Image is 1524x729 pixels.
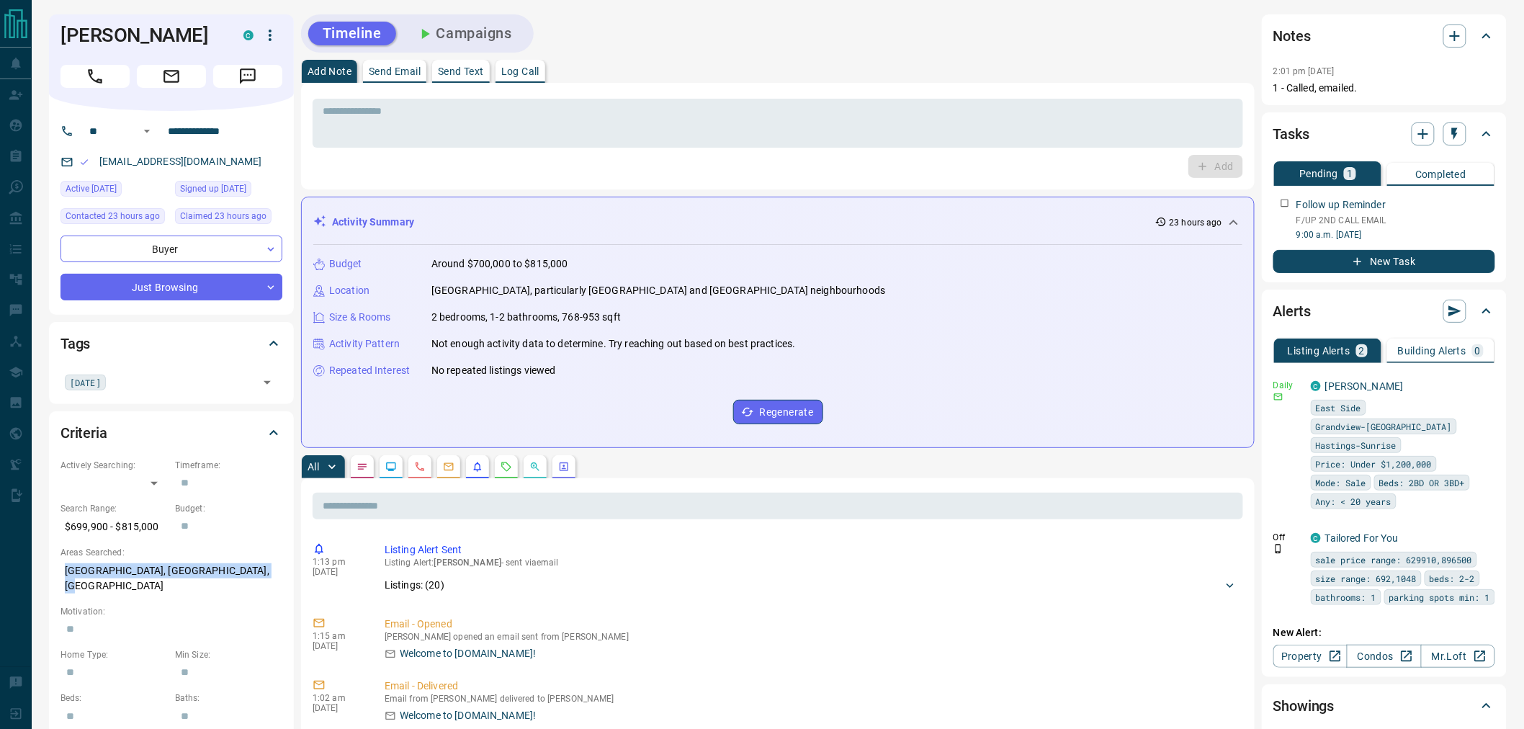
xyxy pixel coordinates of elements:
h1: [PERSON_NAME] [60,24,222,47]
p: Listing Alert : - sent via email [385,558,1237,568]
h2: Tags [60,332,90,355]
p: Min Size: [175,648,282,661]
span: size range: 692,1048 [1316,571,1417,586]
p: 2 bedrooms, 1-2 bathrooms, 768-953 sqft [431,310,621,325]
svg: Email Valid [79,157,89,167]
svg: Notes [357,461,368,473]
div: Showings [1273,689,1495,723]
span: bathrooms: 1 [1316,590,1376,604]
div: Sun Oct 12 2025 [60,181,168,201]
button: New Task [1273,250,1495,273]
div: Criteria [60,416,282,450]
p: Listing Alerts [1288,346,1350,356]
h2: Criteria [60,421,107,444]
svg: Email [1273,392,1283,402]
p: Listings: ( 20 ) [385,578,444,593]
p: 23 hours ago [1170,216,1222,229]
div: Listings: (20) [385,572,1237,599]
p: 2 [1359,346,1365,356]
span: [PERSON_NAME] [434,558,501,568]
div: Tasks [1273,117,1495,151]
p: [DATE] [313,641,363,651]
div: condos.ca [1311,533,1321,543]
p: 0 [1475,346,1481,356]
p: [DATE] [313,567,363,577]
span: Contacted 23 hours ago [66,209,160,223]
p: [GEOGRAPHIC_DATA], [GEOGRAPHIC_DATA], [GEOGRAPHIC_DATA] [60,559,282,598]
button: Open [257,372,277,393]
div: Notes [1273,19,1495,53]
span: Mode: Sale [1316,475,1366,490]
p: Areas Searched: [60,546,282,559]
span: Call [60,65,130,88]
span: Beds: 2BD OR 3BD+ [1379,475,1465,490]
div: Alerts [1273,294,1495,328]
p: Actively Searching: [60,459,168,472]
p: Email - Delivered [385,679,1237,694]
p: [PERSON_NAME] opened an email sent from [PERSON_NAME] [385,632,1237,642]
svg: Requests [501,461,512,473]
h2: Tasks [1273,122,1309,146]
p: Search Range: [60,502,168,515]
div: Sun Oct 12 2025 [60,208,168,228]
a: Condos [1347,645,1421,668]
p: 2:01 pm [DATE] [1273,66,1335,76]
p: Activity Pattern [329,336,400,352]
p: Follow up Reminder [1296,197,1386,213]
button: Timeline [308,22,396,45]
p: Motivation: [60,605,282,618]
button: Open [138,122,156,140]
h2: Alerts [1273,300,1311,323]
svg: Listing Alerts [472,461,483,473]
p: [DATE] [313,703,363,713]
svg: Agent Actions [558,461,570,473]
p: Welcome to [DOMAIN_NAME]! [400,646,536,661]
div: Tags [60,326,282,361]
p: New Alert: [1273,625,1495,640]
div: Just Browsing [60,274,282,300]
p: Budget: [175,502,282,515]
a: Mr.Loft [1421,645,1495,668]
span: Claimed 23 hours ago [180,209,266,223]
p: Off [1273,531,1302,544]
a: Property [1273,645,1348,668]
a: [EMAIL_ADDRESS][DOMAIN_NAME] [99,156,262,167]
span: sale price range: 629910,896500 [1316,553,1472,567]
p: 1 [1347,169,1353,179]
p: [GEOGRAPHIC_DATA], particularly [GEOGRAPHIC_DATA] and [GEOGRAPHIC_DATA] neighbourhoods [431,283,885,298]
svg: Emails [443,461,454,473]
span: East Side [1316,401,1361,415]
span: Active [DATE] [66,182,117,196]
p: 1:13 pm [313,557,363,567]
p: 9:00 a.m. [DATE] [1296,228,1495,241]
span: Grandview-[GEOGRAPHIC_DATA] [1316,419,1452,434]
p: $699,900 - $815,000 [60,515,168,539]
a: [PERSON_NAME] [1325,380,1404,392]
svg: Opportunities [529,461,541,473]
p: Welcome to [DOMAIN_NAME]! [400,708,536,723]
p: Send Text [438,66,484,76]
p: Building Alerts [1398,346,1466,356]
p: Add Note [308,66,351,76]
p: No repeated listings viewed [431,363,556,378]
div: Activity Summary23 hours ago [313,209,1242,236]
p: Completed [1415,169,1466,179]
span: Signed up [DATE] [180,182,246,196]
p: 1:02 am [313,693,363,703]
p: Listing Alert Sent [385,542,1237,558]
p: Home Type: [60,648,168,661]
div: Sun Oct 12 2025 [175,181,282,201]
p: Email from [PERSON_NAME] delivered to [PERSON_NAME] [385,694,1237,704]
p: Size & Rooms [329,310,391,325]
div: Sun Oct 12 2025 [175,208,282,228]
h2: Showings [1273,694,1335,717]
div: condos.ca [1311,381,1321,391]
div: Buyer [60,236,282,262]
p: Email - Opened [385,617,1237,632]
button: Campaigns [402,22,526,45]
p: 1 - Called, emailed. [1273,81,1495,96]
svg: Calls [414,461,426,473]
svg: Lead Browsing Activity [385,461,397,473]
span: Email [137,65,206,88]
span: Price: Under $1,200,000 [1316,457,1432,471]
